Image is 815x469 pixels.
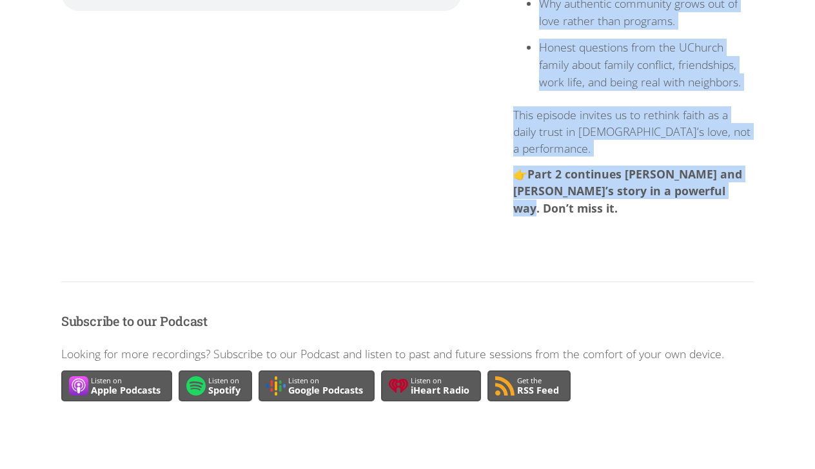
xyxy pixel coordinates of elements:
[211,386,246,395] div: Spotify
[294,377,375,385] div: Listen on
[513,166,743,216] strong: Part 2 continues [PERSON_NAME] and [PERSON_NAME]’s story in a powerful way. Don’t miss it.
[91,377,164,385] div: Listen on
[61,345,754,362] p: Looking for more recordings? Subscribe to our Podcast and listen to past and future sessions from...
[499,370,583,401] a: Get theRSS Feed
[529,386,571,395] div: RSS Feed
[393,370,493,401] a: Listen oniHeart Radio
[513,106,754,157] p: This episode invites us to rethink faith as a daily trust in [DEMOGRAPHIC_DATA]’s love, not a per...
[529,377,571,385] div: Get the
[294,386,375,395] div: Google Podcasts
[91,386,164,395] div: Apple Podcasts
[513,166,754,216] p: 👉
[422,377,481,385] div: Listen on
[513,225,754,242] p: ‍
[182,370,258,401] a: Listen onSpotify
[264,370,386,401] a: Listen onGoogle Podcasts
[211,377,246,385] div: Listen on
[422,386,481,395] div: iHeart Radio
[61,313,754,329] h4: Subscribe to our Podcast
[61,370,175,401] a: Listen onApple Podcasts
[539,39,754,91] li: Honest questions from the UChurch family about family conflict, friendships, work life, and being...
